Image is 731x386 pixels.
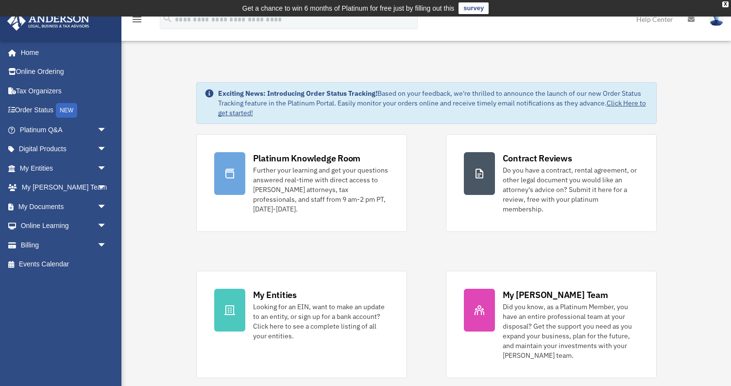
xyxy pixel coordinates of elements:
a: My Entities Looking for an EIN, want to make an update to an entity, or sign up for a bank accoun... [196,271,407,378]
img: User Pic [709,12,724,26]
div: NEW [56,103,77,118]
a: My [PERSON_NAME] Team Did you know, as a Platinum Member, you have an entire professional team at... [446,271,657,378]
a: Order StatusNEW [7,101,121,121]
span: arrow_drop_down [97,140,117,159]
a: Click Here to get started! [218,99,646,117]
div: Looking for an EIN, want to make an update to an entity, or sign up for a bank account? Click her... [253,302,389,341]
span: arrow_drop_down [97,158,117,178]
div: Contract Reviews [503,152,572,164]
div: Based on your feedback, we're thrilled to announce the launch of our new Order Status Tracking fe... [218,88,648,118]
span: arrow_drop_down [97,197,117,217]
a: My Entitiesarrow_drop_down [7,158,121,178]
span: arrow_drop_down [97,120,117,140]
a: Online Ordering [7,62,121,82]
a: Platinum Knowledge Room Further your learning and get your questions answered real-time with dire... [196,134,407,232]
div: Further your learning and get your questions answered real-time with direct access to [PERSON_NAM... [253,165,389,214]
div: Did you know, as a Platinum Member, you have an entire professional team at your disposal? Get th... [503,302,639,360]
a: My [PERSON_NAME] Teamarrow_drop_down [7,178,121,197]
a: Contract Reviews Do you have a contract, rental agreement, or other legal document you would like... [446,134,657,232]
div: Get a chance to win 6 months of Platinum for free just by filling out this [242,2,455,14]
a: Events Calendar [7,255,121,274]
div: close [722,1,729,7]
img: Anderson Advisors Platinum Portal [4,12,92,31]
a: Billingarrow_drop_down [7,235,121,255]
a: Online Learningarrow_drop_down [7,216,121,236]
i: menu [131,14,143,25]
a: Platinum Q&Aarrow_drop_down [7,120,121,140]
span: arrow_drop_down [97,216,117,236]
span: arrow_drop_down [97,178,117,198]
a: My Documentsarrow_drop_down [7,197,121,216]
span: arrow_drop_down [97,235,117,255]
a: menu [131,17,143,25]
a: Tax Organizers [7,81,121,101]
div: Do you have a contract, rental agreement, or other legal document you would like an attorney's ad... [503,165,639,214]
a: Digital Productsarrow_drop_down [7,140,121,159]
div: Platinum Knowledge Room [253,152,361,164]
div: My Entities [253,289,297,301]
a: survey [459,2,489,14]
a: Home [7,43,117,62]
div: My [PERSON_NAME] Team [503,289,608,301]
strong: Exciting News: Introducing Order Status Tracking! [218,89,377,98]
i: search [162,13,173,24]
